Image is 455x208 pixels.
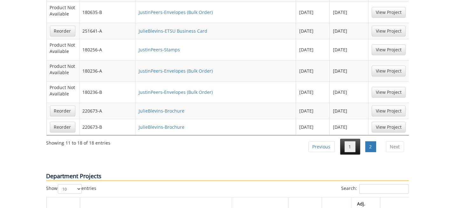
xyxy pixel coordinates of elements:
td: [DATE] [330,39,369,60]
a: 2 [365,141,376,152]
td: [DATE] [296,23,330,39]
select: Showentries [58,184,82,194]
td: 180256-A [79,39,136,60]
td: [DATE] [296,39,330,60]
a: View Project [372,7,406,18]
td: 220673-B [79,119,136,135]
a: JustinPeers-Stamps [139,47,180,53]
a: JulieBlevins-Brochure [139,108,184,114]
a: JustinPeers-Envelopes (Bulk Order) [139,89,213,95]
td: [DATE] [296,60,330,81]
label: Search: [341,184,409,194]
a: JustinPeers-Envelopes (Bulk Order) [139,68,213,74]
td: [DATE] [296,2,330,23]
td: [DATE] [330,103,369,119]
td: [DATE] [296,103,330,119]
a: Previous [308,141,335,152]
input: Search: [359,184,409,194]
a: Reorder [50,122,75,133]
td: [DATE] [330,119,369,135]
a: Reorder [50,26,75,36]
div: Showing 11 to 18 of 18 entries [46,137,111,146]
a: JulieBlevins-Brochure [139,124,184,130]
td: [DATE] [296,119,330,135]
td: [DATE] [330,2,369,23]
td: 180236-B [79,81,136,103]
a: JustinPeers-Envelopes (Bulk Order) [139,9,213,15]
p: Product Not Available [50,84,76,97]
td: 251641-A [79,23,136,39]
a: Next [386,141,404,152]
a: JulieBlevins-ETSU Business Card [139,28,207,34]
label: Show entries [46,184,97,194]
a: View Project [372,44,406,55]
td: 180635-B [79,2,136,23]
a: View Project [372,66,406,76]
a: Reorder [50,106,75,116]
td: [DATE] [330,60,369,81]
td: [DATE] [330,23,369,39]
td: [DATE] [330,81,369,103]
p: Department Projects [46,172,409,181]
p: Product Not Available [50,63,76,76]
a: 1 [345,141,355,152]
a: View Project [372,87,406,98]
a: View Project [372,106,406,116]
a: View Project [372,26,406,36]
td: 180236-A [79,60,136,81]
td: 220673-A [79,103,136,119]
p: Product Not Available [50,4,76,17]
p: Product Not Available [50,42,76,55]
td: [DATE] [296,81,330,103]
a: View Project [372,122,406,133]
